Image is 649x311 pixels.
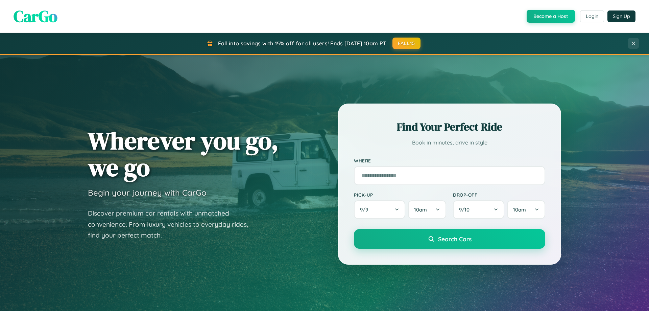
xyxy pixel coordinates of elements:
[88,127,279,181] h1: Wherever you go, we go
[218,40,387,47] span: Fall into savings with 15% off for all users! Ends [DATE] 10am PT.
[88,208,257,241] p: Discover premium car rentals with unmatched convenience. From luxury vehicles to everyday rides, ...
[392,38,421,49] button: FALL15
[507,200,545,219] button: 10am
[14,5,57,27] span: CarGo
[354,138,545,148] p: Book in minutes, drive in style
[513,206,526,213] span: 10am
[354,192,446,198] label: Pick-up
[438,235,472,243] span: Search Cars
[607,10,635,22] button: Sign Up
[453,192,545,198] label: Drop-off
[354,229,545,249] button: Search Cars
[527,10,575,23] button: Become a Host
[354,119,545,134] h2: Find Your Perfect Ride
[88,187,207,198] h3: Begin your journey with CarGo
[360,206,371,213] span: 9 / 9
[453,200,504,219] button: 9/10
[580,10,604,22] button: Login
[459,206,473,213] span: 9 / 10
[414,206,427,213] span: 10am
[408,200,446,219] button: 10am
[354,158,545,163] label: Where
[354,200,405,219] button: 9/9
